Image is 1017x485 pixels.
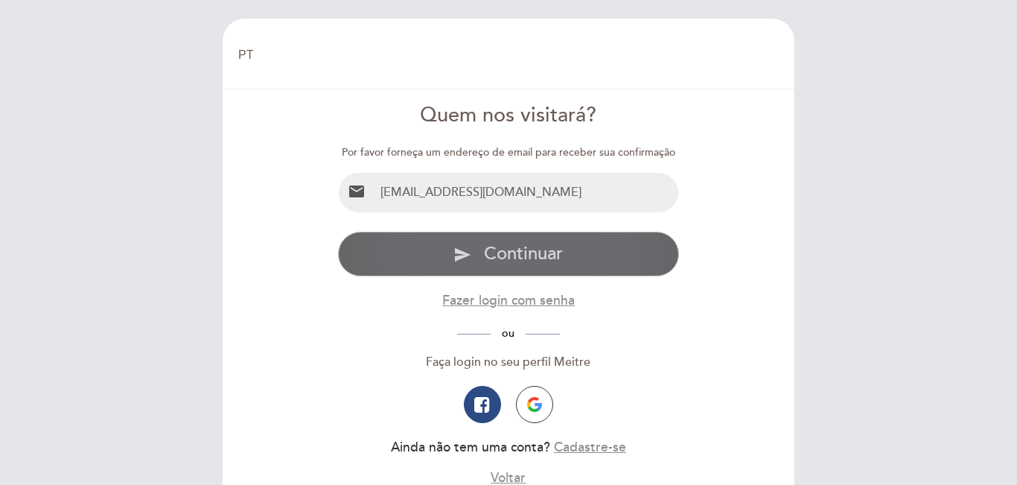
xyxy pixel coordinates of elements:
[491,327,526,340] span: ou
[338,101,680,130] div: Quem nos visitará?
[338,145,680,160] div: Por favor forneça um endereço de email para receber sua confirmação
[484,243,563,264] span: Continuar
[348,183,366,200] i: email
[391,440,550,455] span: Ainda não tem uma conta?
[453,246,471,264] i: send
[442,291,575,310] button: Fazer login com senha
[338,232,680,276] button: send Continuar
[554,438,626,457] button: Cadastre-se
[374,173,679,212] input: Email
[338,354,680,371] div: Faça login no seu perfil Meitre
[527,397,542,412] img: icon-google.png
